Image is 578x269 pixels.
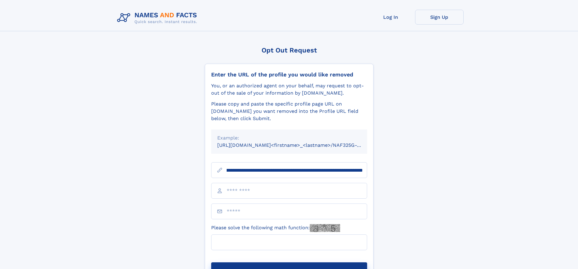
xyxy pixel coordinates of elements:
[211,100,367,122] div: Please copy and paste the specific profile page URL on [DOMAIN_NAME] you want removed into the Pr...
[217,134,361,142] div: Example:
[415,10,464,25] a: Sign Up
[217,142,379,148] small: [URL][DOMAIN_NAME]<firstname>_<lastname>/NAF325G-xxxxxxxx
[211,71,367,78] div: Enter the URL of the profile you would like removed
[211,224,340,232] label: Please solve the following math function:
[367,10,415,25] a: Log In
[205,46,374,54] div: Opt Out Request
[115,10,202,26] img: Logo Names and Facts
[211,82,367,97] div: You, or an authorized agent on your behalf, may request to opt-out of the sale of your informatio...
